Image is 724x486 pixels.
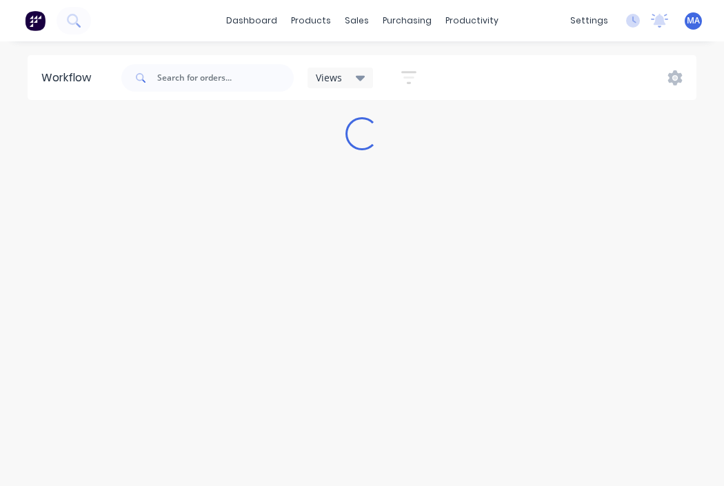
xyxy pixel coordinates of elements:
div: productivity [439,10,505,31]
div: sales [338,10,376,31]
div: purchasing [376,10,439,31]
img: Factory [25,10,46,31]
a: dashboard [219,10,284,31]
span: Views [316,70,342,85]
span: MA [687,14,700,27]
div: products [284,10,338,31]
input: Search for orders... [157,64,294,92]
div: settings [563,10,615,31]
div: Workflow [41,70,98,86]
